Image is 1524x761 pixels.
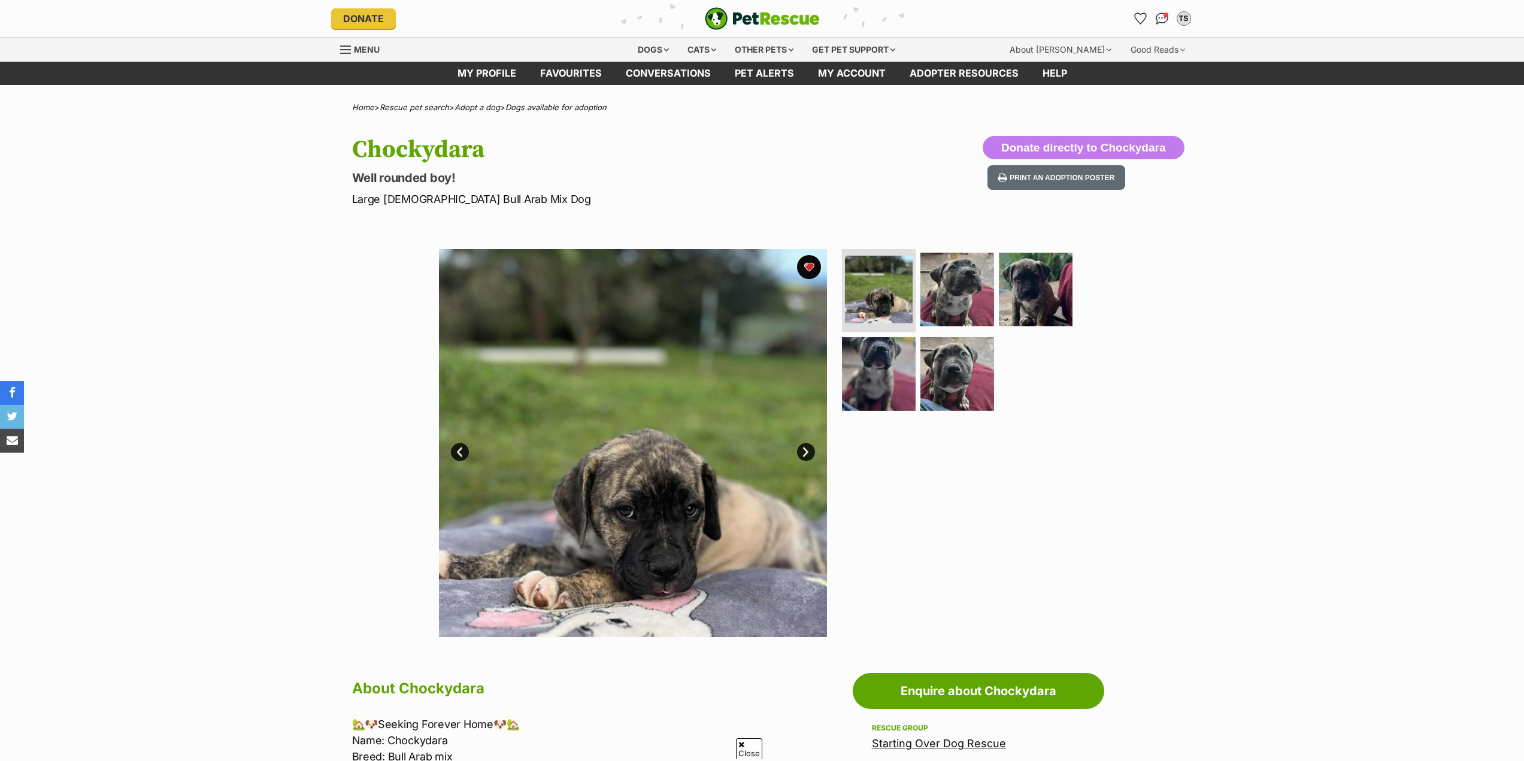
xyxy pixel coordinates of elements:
img: Photo of Chockydara [999,253,1072,326]
p: Large [DEMOGRAPHIC_DATA] Bull Arab Mix Dog [352,191,859,207]
p: Well rounded boy! [352,169,859,186]
button: Donate directly to Chockydara [983,136,1184,160]
img: Photo of Chockydara [842,337,916,411]
img: logo-e224e6f780fb5917bec1dbf3a21bbac754714ae5b6737aabdf751b685950b380.svg [705,7,820,30]
div: Good Reads [1122,38,1193,62]
ul: Account quick links [1131,9,1193,28]
img: chat-41dd97257d64d25036548639549fe6c8038ab92f7586957e7f3b1b290dea8141.svg [1156,13,1168,25]
a: Home [352,102,374,112]
button: My account [1174,9,1193,28]
a: Adopter resources [898,62,1031,85]
img: Photo of Chockydara [920,337,994,411]
a: Favourites [1131,9,1150,28]
a: PetRescue [705,7,820,30]
div: > > > [322,103,1202,112]
img: Photo of Chockydara [439,249,827,637]
span: Close [736,738,762,759]
a: Help [1031,62,1079,85]
a: Pet alerts [723,62,806,85]
a: Next [797,443,815,461]
a: Prev [451,443,469,461]
div: Other pets [726,38,802,62]
h1: Chockydara [352,136,859,163]
a: Conversations [1153,9,1172,28]
a: Donate [331,8,396,29]
a: Enquire about Chockydara [853,673,1104,709]
span: Menu [354,44,380,54]
img: Photo of Chockydara [920,253,994,326]
a: Favourites [528,62,614,85]
a: Starting Over Dog Rescue [872,737,1006,750]
a: My account [806,62,898,85]
button: favourite [797,255,821,279]
div: About [PERSON_NAME] [1001,38,1120,62]
div: TS [1178,13,1190,25]
div: Cats [679,38,725,62]
img: Photo of Chockydara [845,256,913,323]
div: Get pet support [804,38,904,62]
a: conversations [614,62,723,85]
div: Rescue group [872,723,1085,733]
a: Dogs available for adoption [505,102,607,112]
a: Rescue pet search [380,102,449,112]
h2: About Chockydara [352,675,847,702]
a: Menu [340,38,388,59]
a: Adopt a dog [455,102,500,112]
button: Print an adoption poster [987,165,1125,190]
a: My profile [446,62,528,85]
div: Dogs [629,38,677,62]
